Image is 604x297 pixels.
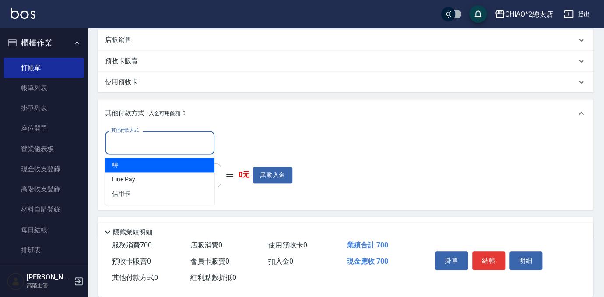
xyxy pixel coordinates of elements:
button: 明細 [509,251,542,270]
a: 座位開單 [4,118,84,138]
span: 紅利點數折抵 0 [190,273,236,282]
div: 其他付款方式入金可用餘額: 0 [98,99,593,127]
a: 現場電腦打卡 [4,260,84,280]
span: 業績合計 700 [347,241,388,249]
a: 材料自購登錄 [4,199,84,219]
a: 現金收支登錄 [4,159,84,179]
span: 扣入金 0 [268,257,293,265]
a: 營業儀表板 [4,139,84,159]
a: 每日結帳 [4,220,84,240]
span: 信用卡 [105,187,214,201]
button: 結帳 [472,251,505,270]
button: CHIAO^2總太店 [491,5,557,23]
a: 高階收支登錄 [4,179,84,199]
button: 櫃檯作業 [4,32,84,54]
p: 其他付款方式 [105,109,186,118]
button: 異動入金 [253,167,292,183]
span: 現金應收 700 [347,257,388,265]
h5: [PERSON_NAME] [27,273,71,282]
img: Person [7,272,25,290]
button: 掛單 [435,251,468,270]
span: Line Pay [105,172,214,187]
label: 其他付款方式 [111,127,139,134]
p: 隱藏業績明細 [113,228,152,237]
a: 排班表 [4,240,84,260]
p: 預收卡販賣 [105,57,138,66]
div: 店販銷售 [98,29,593,50]
div: 預收卡販賣 [98,50,593,71]
a: 掛單列表 [4,98,84,118]
span: 其他付款方式 0 [112,273,158,282]
p: 使用預收卡 [105,78,138,87]
span: 轉 [105,158,214,172]
div: CHIAO^2總太店 [505,9,553,20]
span: 使用預收卡 0 [268,241,307,249]
button: 登出 [560,6,593,22]
span: 會員卡販賣 0 [190,257,229,265]
button: save [469,5,487,23]
img: Logo [11,8,35,19]
a: 帳單列表 [4,78,84,98]
span: 入金可用餘額: 0 [149,110,186,117]
p: 高階主管 [27,282,71,290]
span: 預收卡販賣 0 [112,257,151,265]
p: 店販銷售 [105,35,131,45]
div: 備註及來源 [98,217,593,238]
span: 店販消費 0 [190,241,222,249]
div: 使用預收卡 [98,71,593,92]
strong: 0元 [239,170,249,180]
span: 服務消費 700 [112,241,152,249]
a: 打帳單 [4,58,84,78]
